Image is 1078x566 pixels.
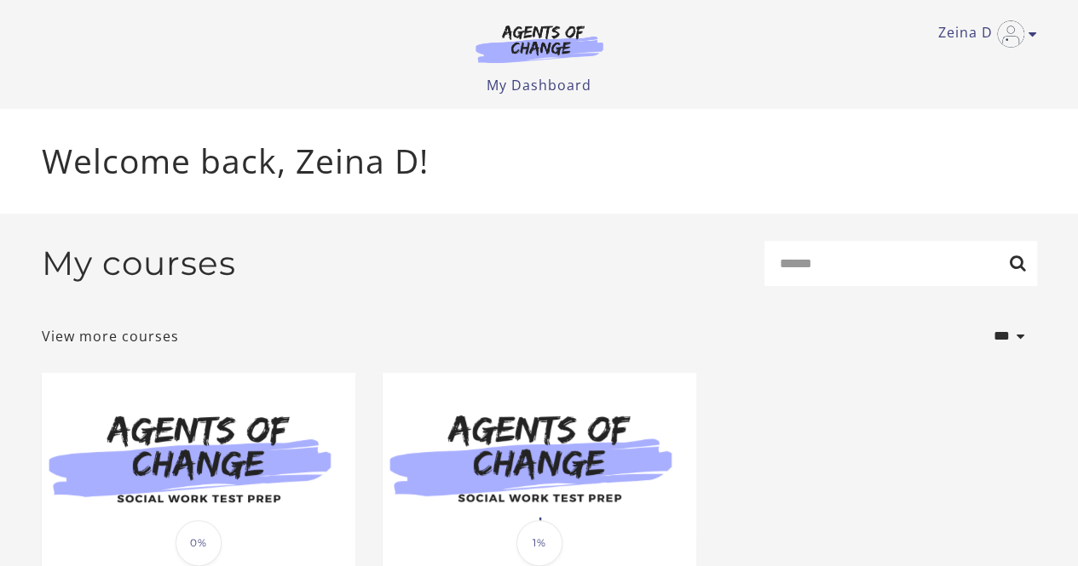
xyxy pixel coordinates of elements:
[516,520,562,566] span: 1%
[938,20,1029,48] a: Toggle menu
[487,76,591,94] a: My Dashboard
[42,136,1037,186] p: Welcome back, Zeina D!
[176,520,222,566] span: 0%
[458,24,621,63] img: Agents of Change Logo
[42,326,179,346] a: View more courses
[42,243,236,283] h2: My courses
